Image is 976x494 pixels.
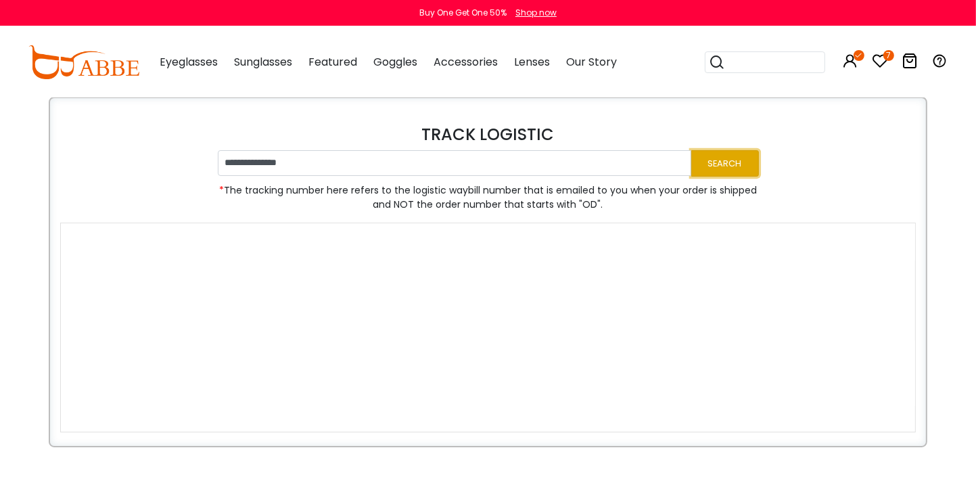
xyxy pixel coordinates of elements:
[509,7,557,18] a: Shop now
[514,54,550,70] span: Lenses
[419,7,507,19] div: Buy One Get One 50%
[60,125,916,145] h4: TRACK LOGISTIC
[28,45,139,79] img: abbeglasses.com
[883,50,894,61] i: 7
[160,54,218,70] span: Eyeglasses
[515,7,557,19] div: Shop now
[234,54,292,70] span: Sunglasses
[218,183,759,212] span: The tracking number here refers to the logistic waybill number that is emailed to you when your o...
[566,54,617,70] span: Our Story
[873,55,889,71] a: 7
[691,150,759,177] button: Search
[308,54,357,70] span: Featured
[373,54,417,70] span: Goggles
[434,54,498,70] span: Accessories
